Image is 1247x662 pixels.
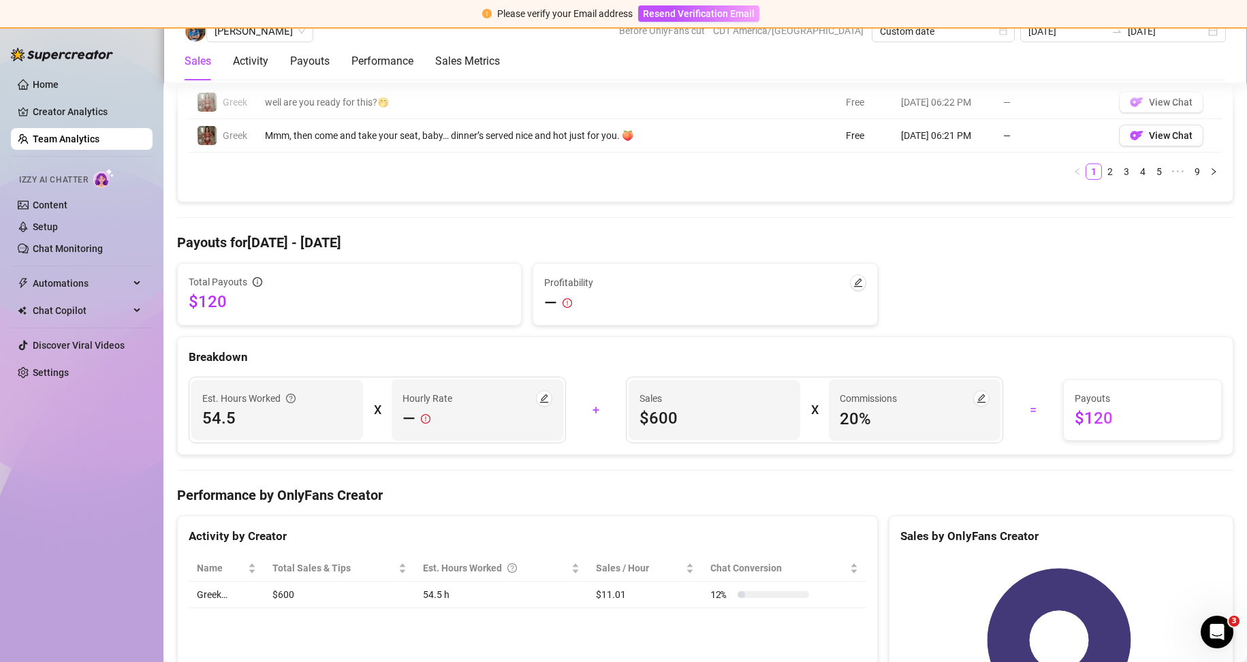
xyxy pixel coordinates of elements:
td: [DATE] 06:22 PM [893,86,995,119]
a: Home [33,79,59,90]
a: 9 [1190,164,1205,179]
td: — [995,119,1111,153]
span: Greek [223,97,247,108]
div: X [811,399,818,421]
a: Settings [33,367,69,378]
li: 3 [1118,163,1135,180]
div: = [1011,399,1055,421]
div: Please verify your Email address [497,6,633,21]
div: + [574,399,618,421]
span: Total Payouts [189,274,247,289]
a: OFView Chat [1119,133,1203,144]
img: logo-BBDzfeDw.svg [11,48,113,61]
input: Start date [1028,24,1106,39]
div: Breakdown [189,348,1222,366]
span: CDT America/[GEOGRAPHIC_DATA] [713,20,864,41]
span: Profitability [544,275,593,290]
button: left [1069,163,1086,180]
td: Greek… [189,582,264,608]
span: swap-right [1111,26,1122,37]
th: Total Sales & Tips [264,555,415,582]
span: edit [977,394,986,403]
div: Activity [233,53,268,69]
span: Greek [223,130,247,141]
a: 2 [1103,164,1118,179]
span: Total Sales & Tips [272,561,396,576]
li: Next Page [1205,163,1222,180]
h4: Payouts for [DATE] - [DATE] [177,233,1233,252]
span: info-circle [253,277,262,287]
td: Free [838,86,893,119]
a: 1 [1086,164,1101,179]
span: Custom date [880,21,1007,42]
img: OF [1130,129,1143,142]
span: 54.5 [202,407,352,429]
span: $120 [189,291,510,313]
button: Resend Verification Email [638,5,759,22]
span: exclamation-circle [421,408,430,430]
td: $600 [264,582,415,608]
div: X [374,399,381,421]
span: $600 [640,407,789,429]
div: Activity by Creator [189,527,866,546]
th: Name [189,555,264,582]
span: Sales [640,391,789,406]
a: Team Analytics [33,133,99,144]
span: Izzy AI Chatter [19,174,88,187]
span: Chester Tagayuna [215,21,305,42]
span: 20 % [840,408,990,430]
div: Est. Hours Worked [202,391,296,406]
span: $120 [1075,407,1210,429]
div: Sales Metrics [435,53,500,69]
button: OFView Chat [1119,125,1203,146]
a: OFView Chat [1119,100,1203,111]
td: — [995,86,1111,119]
img: AI Chatter [93,168,114,188]
span: left [1073,168,1082,176]
a: Chat Monitoring [33,243,103,254]
button: right [1205,163,1222,180]
img: Greek [198,126,217,145]
span: View Chat [1149,130,1193,141]
span: View Chat [1149,97,1193,108]
a: Creator Analytics [33,101,142,123]
div: Performance [351,53,413,69]
li: 9 [1189,163,1205,180]
article: Hourly Rate [402,391,452,406]
td: $11.01 [588,582,702,608]
th: Chat Conversion [702,555,866,582]
span: edit [853,278,863,287]
li: Previous Page [1069,163,1086,180]
img: Chat Copilot [18,306,27,315]
img: Chester Tagayuna [185,21,206,42]
span: question-circle [286,391,296,406]
th: Sales / Hour [588,555,702,582]
a: Discover Viral Videos [33,340,125,351]
div: Est. Hours Worked [423,561,569,576]
li: 4 [1135,163,1151,180]
div: Payouts [290,53,330,69]
span: to [1111,26,1122,37]
span: right [1210,168,1218,176]
span: Sales / Hour [596,561,683,576]
li: Next 5 Pages [1167,163,1189,180]
iframe: Intercom live chat [1201,616,1233,648]
li: 2 [1102,163,1118,180]
td: [DATE] 06:21 PM [893,119,995,153]
article: Commissions [840,391,897,406]
li: 1 [1086,163,1102,180]
a: 3 [1119,164,1134,179]
div: Sales by OnlyFans Creator [900,527,1222,546]
span: — [544,292,557,314]
a: Setup [33,221,58,232]
span: — [402,408,415,430]
span: Chat Conversion [710,561,847,576]
span: 3 [1229,616,1240,627]
img: Greek [198,93,217,112]
img: OF [1130,95,1143,109]
span: calendar [999,27,1007,35]
h4: Performance by OnlyFans Creator [177,486,1233,505]
span: Automations [33,272,129,294]
input: End date [1128,24,1205,39]
span: 12 % [710,587,732,602]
